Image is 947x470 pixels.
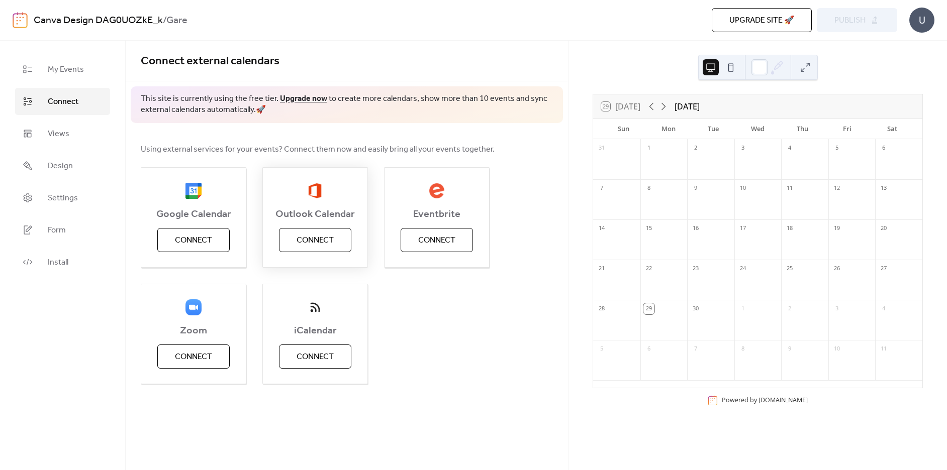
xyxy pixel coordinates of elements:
div: 20 [878,223,889,234]
a: Views [15,120,110,147]
a: Settings [15,184,110,211]
img: eventbrite [429,183,445,199]
button: Connect [279,344,351,369]
div: U [909,8,934,33]
div: 19 [831,223,842,234]
div: Powered by [722,396,808,404]
span: Connect [175,351,212,363]
div: 21 [596,263,607,274]
div: Wed [735,119,780,139]
button: Connect [279,228,351,252]
span: This site is currently using the free tier. to create more calendars, show more than 10 events an... [141,93,553,116]
div: 27 [878,263,889,274]
a: Connect [15,88,110,115]
span: Connect [48,96,78,108]
div: Fri [825,119,870,139]
span: Google Calendar [141,208,246,220]
span: Form [48,224,66,237]
span: iCalendar [263,325,367,337]
img: ical [307,299,323,315]
span: Upgrade site 🚀 [729,15,794,27]
span: Eventbrite [385,208,489,220]
div: 22 [643,263,654,274]
div: 7 [596,183,607,194]
div: 1 [643,143,654,154]
div: 5 [831,143,842,154]
span: Views [48,128,69,140]
div: 9 [690,183,701,194]
div: 12 [831,183,842,194]
a: Install [15,249,110,276]
button: Connect [157,228,230,252]
span: Zoom [141,325,246,337]
div: 16 [690,223,701,234]
div: 7 [690,343,701,355]
div: Sat [870,119,914,139]
div: 31 [596,143,607,154]
a: Canva Design DAG0UOZkE_k [34,11,163,30]
div: 13 [878,183,889,194]
div: 8 [737,343,748,355]
div: 4 [784,143,795,154]
div: 10 [831,343,842,355]
div: 10 [737,183,748,194]
a: Form [15,216,110,244]
span: Settings [48,192,78,204]
a: [DOMAIN_NAME] [759,396,808,404]
b: / [163,11,166,30]
div: 5 [596,343,607,355]
button: Connect [401,228,473,252]
div: 9 [784,343,795,355]
div: 25 [784,263,795,274]
div: 11 [784,183,795,194]
span: Connect [175,234,212,247]
div: 3 [831,303,842,314]
a: Design [15,152,110,179]
div: 17 [737,223,748,234]
img: google [185,183,202,199]
span: Outlook Calendar [263,208,367,220]
div: 15 [643,223,654,234]
div: 11 [878,343,889,355]
img: zoom [185,299,202,315]
div: 6 [878,143,889,154]
div: 26 [831,263,842,274]
b: Gare [166,11,187,30]
a: Upgrade now [280,91,327,106]
div: 29 [643,303,654,314]
a: My Events [15,56,110,83]
span: Connect [297,351,334,363]
span: Connect [418,234,455,247]
div: 3 [737,143,748,154]
span: Install [48,257,68,269]
div: 24 [737,263,748,274]
div: 23 [690,263,701,274]
div: 2 [784,303,795,314]
button: Upgrade site 🚀 [712,8,812,32]
div: Tue [691,119,735,139]
div: [DATE] [675,100,700,112]
div: Thu [780,119,825,139]
div: 28 [596,303,607,314]
div: 30 [690,303,701,314]
div: 1 [737,303,748,314]
div: 2 [690,143,701,154]
div: 18 [784,223,795,234]
img: logo [13,12,28,28]
div: 6 [643,343,654,355]
div: Sun [601,119,646,139]
span: My Events [48,64,84,76]
span: Connect external calendars [141,50,279,72]
span: Using external services for your events? Connect them now and easily bring all your events together. [141,144,495,156]
span: Connect [297,234,334,247]
button: Connect [157,344,230,369]
div: 4 [878,303,889,314]
div: Mon [646,119,691,139]
div: 14 [596,223,607,234]
img: outlook [308,183,322,199]
div: 8 [643,183,654,194]
span: Design [48,160,73,172]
